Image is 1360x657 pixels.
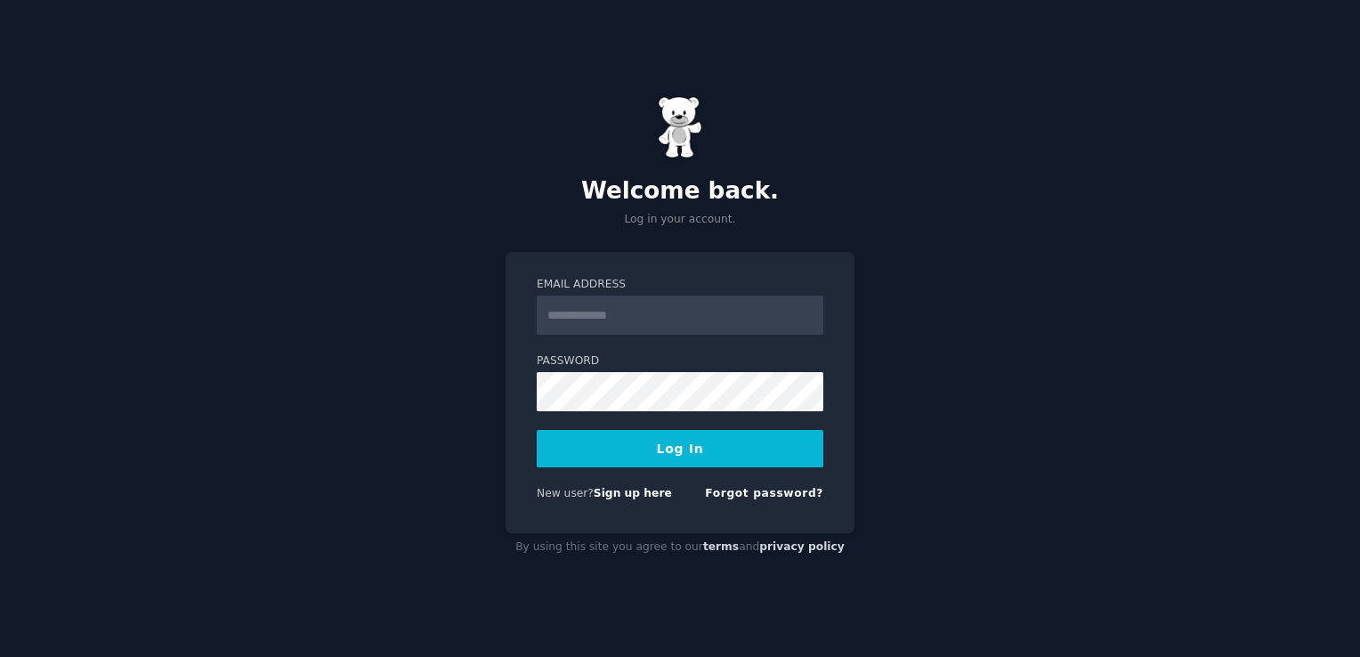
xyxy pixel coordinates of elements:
[506,533,854,562] div: By using this site you agree to our and
[506,177,854,206] h2: Welcome back.
[658,96,702,158] img: Gummy Bear
[537,430,823,467] button: Log In
[703,540,739,553] a: terms
[759,540,845,553] a: privacy policy
[594,487,672,499] a: Sign up here
[537,487,594,499] span: New user?
[705,487,823,499] a: Forgot password?
[537,277,823,293] label: Email Address
[537,353,823,369] label: Password
[506,212,854,228] p: Log in your account.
